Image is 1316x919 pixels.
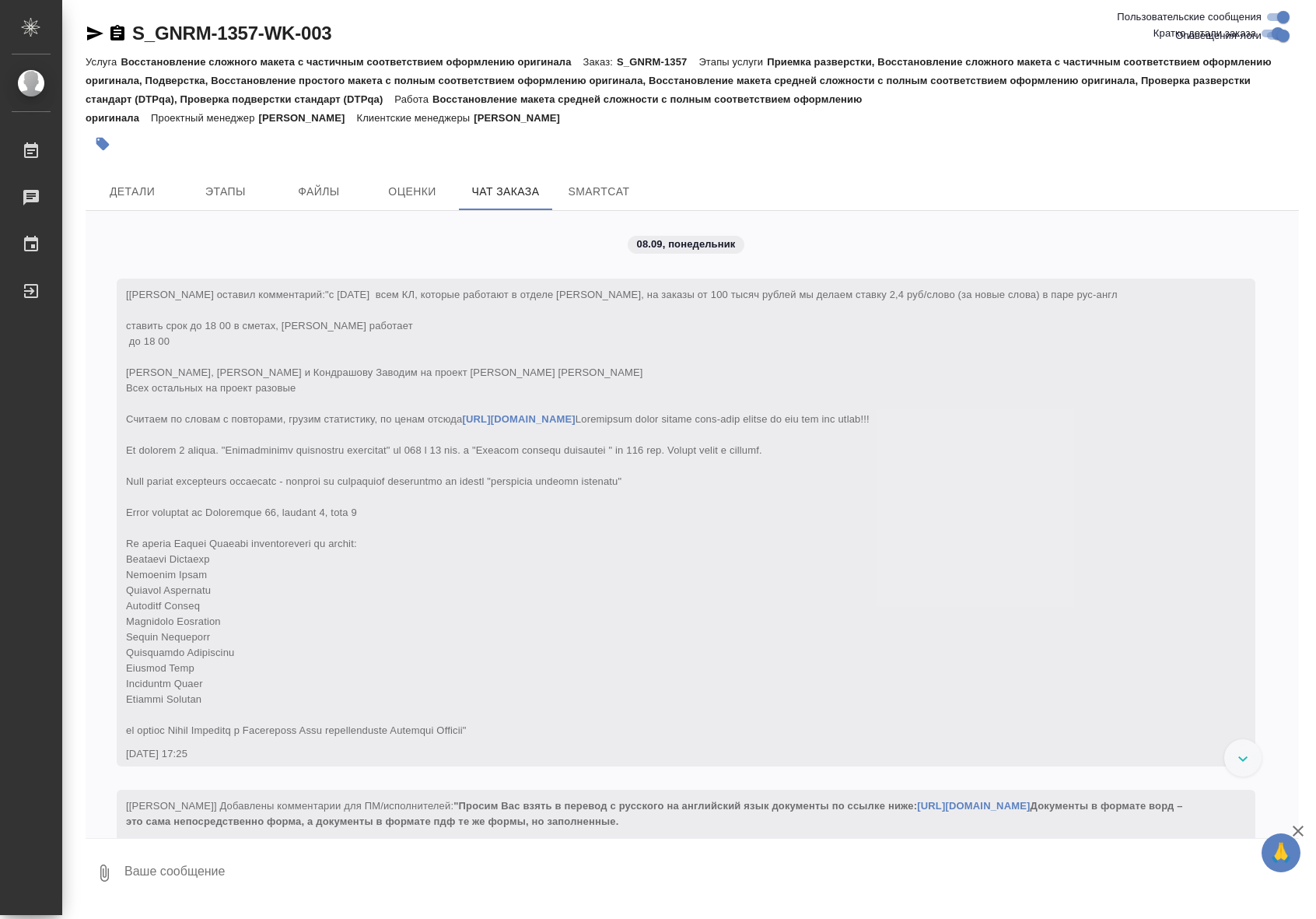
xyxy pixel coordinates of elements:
p: [PERSON_NAME] [474,112,572,124]
p: Восстановление макета средней сложности с полным соответствием оформлению оригинала [86,93,863,124]
p: Этапы услуги [698,56,767,68]
span: Оповещения-логи [1175,28,1262,44]
a: S_GNRM-1357-WK-003 [132,23,331,44]
span: [[PERSON_NAME] оставил комментарий: [126,289,1118,736]
button: 🙏 [1262,833,1300,872]
span: Пользовательские сообщения [1117,9,1262,25]
span: Этапы [188,182,263,202]
span: Оценки [375,182,450,202]
span: [[PERSON_NAME]] Добавлены комментарии для ПМ/исполнителей: [126,800,1185,889]
div: [DATE] 17:25 [126,746,1201,762]
p: 08.09, понедельник [637,237,736,252]
p: [PERSON_NAME] [259,112,357,124]
p: Услуга [86,56,121,68]
span: "с [DATE] всем КЛ, которые работают в отделе [PERSON_NAME], на заказы от 100 тысяч рублей мы дела... [126,289,1118,736]
a: [URL][DOMAIN_NAME] [462,413,575,425]
a: [URL][DOMAIN_NAME] [917,800,1030,812]
span: Детали [95,182,170,202]
span: Чат заказа [468,182,543,202]
button: Скопировать ссылку для ЯМессенджера [86,24,104,43]
p: Приемка разверстки, Восстановление сложного макета с частичным соответствием оформлению оригинала... [86,56,1272,105]
p: S_GNRM-1357 [617,56,698,68]
p: Заказ: [583,56,617,68]
p: Работа [394,93,432,105]
p: Клиентские менеджеры [356,112,474,124]
span: Файлы [282,182,356,202]
button: Скопировать ссылку [108,24,127,43]
span: "Просим Вас взять в перевод с русского на английский язык документы по ссылке ниже: Документы в ф... [126,800,1185,889]
p: Восстановление сложного макета с частичным соответствием оформлению оригинала [121,56,583,68]
span: 🙏 [1268,837,1294,869]
p: Проектный менеджер [151,112,258,124]
button: Добавить тэг [86,127,120,161]
span: SmartCat [562,182,636,202]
